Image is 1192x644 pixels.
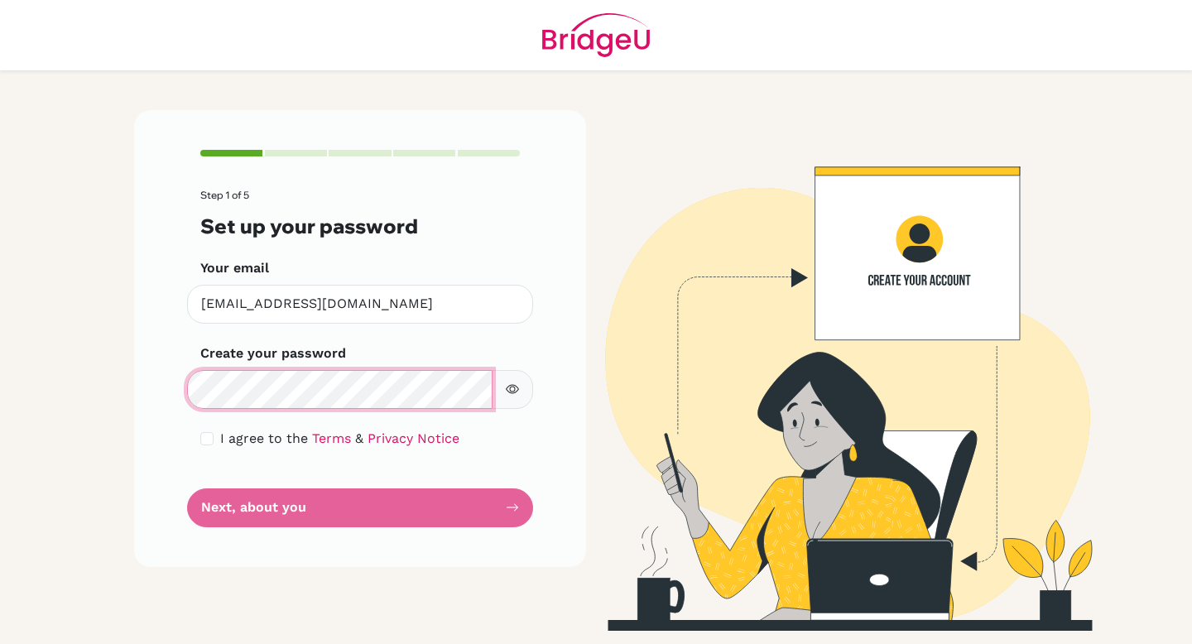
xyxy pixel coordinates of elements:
span: & [355,430,363,446]
a: Terms [312,430,351,446]
h3: Set up your password [200,214,520,238]
label: Your email [200,258,269,278]
span: I agree to the [220,430,308,446]
span: Step 1 of 5 [200,189,249,201]
input: Insert your email* [187,285,533,324]
a: Privacy Notice [368,430,459,446]
label: Create your password [200,344,346,363]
